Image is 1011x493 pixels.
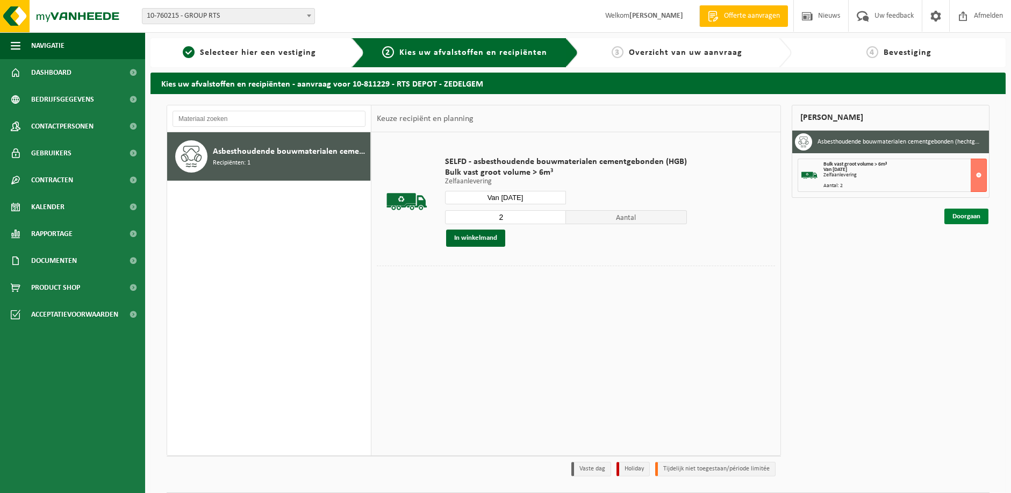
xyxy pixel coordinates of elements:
[655,462,776,476] li: Tijdelijk niet toegestaan/période limitée
[142,8,315,24] span: 10-760215 - GROUP RTS
[200,48,316,57] span: Selecteer hier een vestiging
[31,59,71,86] span: Dashboard
[699,5,788,27] a: Offerte aanvragen
[823,167,847,173] strong: Van [DATE]
[866,46,878,58] span: 4
[616,462,650,476] li: Holiday
[823,173,986,178] div: Zelfaanlevering
[213,158,250,168] span: Recipiënten: 1
[944,209,988,224] a: Doorgaan
[566,210,687,224] span: Aantal
[31,274,80,301] span: Product Shop
[823,183,986,189] div: Aantal: 2
[173,111,365,127] input: Materiaal zoeken
[31,194,64,220] span: Kalender
[31,113,94,140] span: Contactpersonen
[823,161,887,167] span: Bulk vast groot volume > 6m³
[629,12,683,20] strong: [PERSON_NAME]
[792,105,990,131] div: [PERSON_NAME]
[571,462,611,476] li: Vaste dag
[142,9,314,24] span: 10-760215 - GROUP RTS
[31,301,118,328] span: Acceptatievoorwaarden
[31,86,94,113] span: Bedrijfsgegevens
[884,48,931,57] span: Bevestiging
[31,220,73,247] span: Rapportage
[213,145,368,158] span: Asbesthoudende bouwmaterialen cementgebonden (hechtgebonden)
[31,32,64,59] span: Navigatie
[156,46,343,59] a: 1Selecteer hier een vestiging
[445,167,687,178] span: Bulk vast groot volume > 6m³
[150,73,1006,94] h2: Kies uw afvalstoffen en recipiënten - aanvraag voor 10-811229 - RTS DEPOT - ZEDELGEM
[446,230,505,247] button: In winkelmand
[399,48,547,57] span: Kies uw afvalstoffen en recipiënten
[629,48,742,57] span: Overzicht van uw aanvraag
[31,247,77,274] span: Documenten
[612,46,623,58] span: 3
[818,133,981,151] h3: Asbesthoudende bouwmaterialen cementgebonden (hechtgebonden)
[371,105,479,132] div: Keuze recipiënt en planning
[183,46,195,58] span: 1
[445,191,566,204] input: Selecteer datum
[721,11,783,22] span: Offerte aanvragen
[31,167,73,194] span: Contracten
[382,46,394,58] span: 2
[445,156,687,167] span: SELFD - asbesthoudende bouwmaterialen cementgebonden (HGB)
[445,178,687,185] p: Zelfaanlevering
[31,140,71,167] span: Gebruikers
[167,132,371,181] button: Asbesthoudende bouwmaterialen cementgebonden (hechtgebonden) Recipiënten: 1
